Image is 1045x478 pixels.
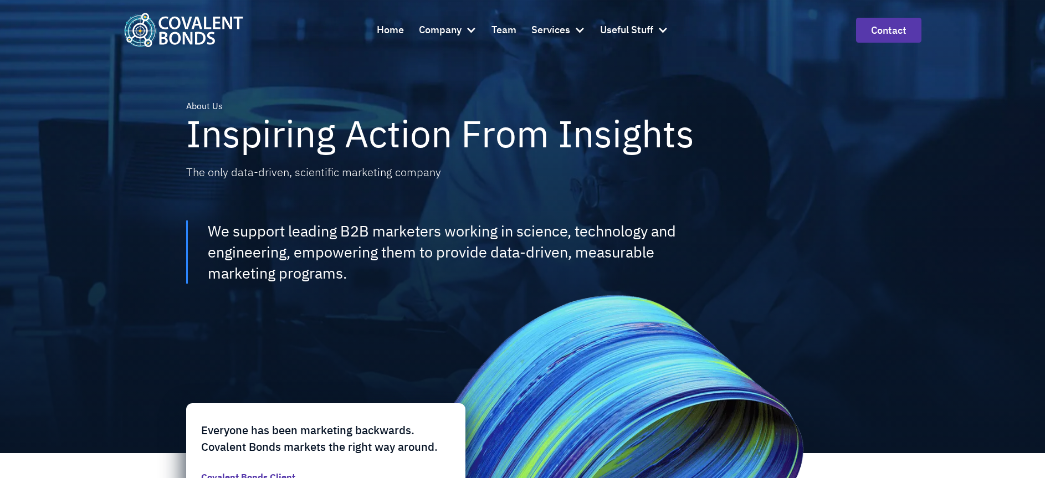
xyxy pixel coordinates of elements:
div: Useful Stuff [600,15,668,45]
div: The only data-driven, scientific marketing company [186,164,441,181]
div: Services [531,22,570,38]
a: Home [377,15,404,45]
div: Team [491,22,516,38]
div: Home [377,22,404,38]
div: Company [419,15,477,45]
div: We support leading B2B marketers working in science, technology and engineering, empowering them ... [208,220,725,283]
div: About Us [186,100,223,113]
img: Covalent Bonds White / Teal Logo [124,13,243,47]
a: contact [856,18,921,43]
a: Team [491,15,516,45]
p: Everyone has been marketing backwards. Covalent Bonds markets the right way around. [201,422,450,456]
a: home [124,13,243,47]
div: Company [419,22,462,38]
h1: Inspiring Action From Insights [186,113,694,154]
div: Services [531,15,585,45]
div: Useful Stuff [600,22,653,38]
